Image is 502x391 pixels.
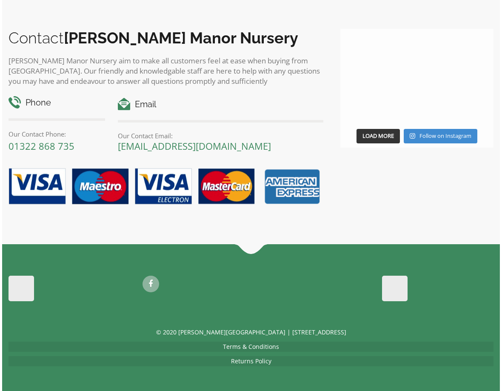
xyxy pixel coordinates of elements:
a: 01322 868 735 [9,140,74,152]
h2: Contact [9,29,323,47]
h4: Email [118,98,323,111]
b: [PERSON_NAME] Manor Nursery [64,29,298,47]
a: Instagram Follow on Instagram [404,129,477,143]
img: A beautiful multi-stem Spanish Olive tree potted in our luxurious fibre clay pots 😍😍 [340,34,415,76]
a: Returns Policy [231,357,271,365]
p: Our Contact Email: [118,131,323,141]
span: Follow on Instagram [419,132,471,140]
a: [EMAIL_ADDRESS][DOMAIN_NAME] [118,140,271,152]
svg: Instagram [410,133,415,139]
p: Our Contact Phone: [9,129,105,139]
p: © 2020 [PERSON_NAME][GEOGRAPHIC_DATA] | [STREET_ADDRESS] [9,327,493,337]
img: “The poetry of nature is never dead” 🪴🫒 A stunning beautiful customer photo has been sent into us... [419,80,493,122]
img: New arrivals Monday morning of beautiful olive trees 🤩🤩 The weather is beautiful this summer, gre... [340,80,415,122]
img: payment-options.png [2,163,323,210]
button: Load More [357,129,400,143]
span: Load More [362,132,394,140]
svg: Play [370,91,388,111]
h4: Phone [9,96,105,109]
a: Play [340,80,415,122]
p: [PERSON_NAME] Manor Nursery aim to make all customers feel at ease when buying from [GEOGRAPHIC_D... [9,56,323,86]
a: Terms & Conditions [223,342,279,351]
img: Check out this beauty we potted at our nursery today ❤️‍🔥 A huge, ancient gnarled Olive tree plan... [419,34,493,76]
